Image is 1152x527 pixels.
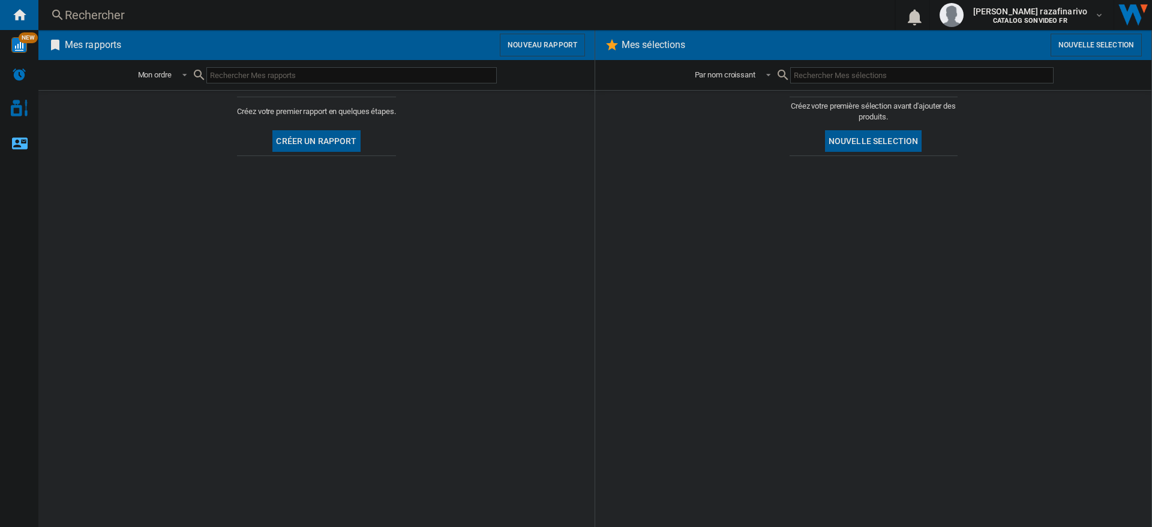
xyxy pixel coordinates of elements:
[619,34,688,56] h2: Mes sélections
[1051,34,1142,56] button: Nouvelle selection
[237,106,395,117] span: Créez votre premier rapport en quelques étapes.
[272,130,360,152] button: Créer un rapport
[138,70,172,79] div: Mon ordre
[65,7,863,23] div: Rechercher
[973,5,1088,17] span: [PERSON_NAME] razafinarivo
[940,3,964,27] img: profile.jpg
[500,34,585,56] button: Nouveau rapport
[62,34,124,56] h2: Mes rapports
[825,130,922,152] button: Nouvelle selection
[12,67,26,82] img: alerts-logo.svg
[993,17,1067,25] b: CATALOG SONVIDEO FR
[695,70,755,79] div: Par nom croissant
[206,67,497,83] input: Rechercher Mes rapports
[11,37,27,53] img: wise-card.svg
[790,67,1054,83] input: Rechercher Mes sélections
[19,32,38,43] span: NEW
[790,101,958,122] span: Créez votre première sélection avant d'ajouter des produits.
[11,100,28,116] img: cosmetic-logo.svg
